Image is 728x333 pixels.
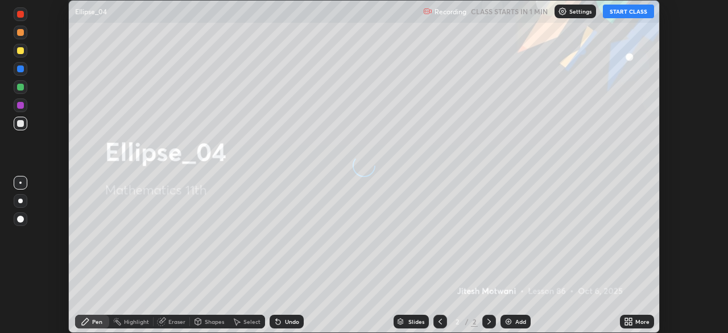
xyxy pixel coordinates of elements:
div: More [635,319,650,324]
div: Shapes [205,319,224,324]
img: class-settings-icons [558,7,567,16]
div: / [465,318,469,325]
div: Undo [285,319,299,324]
div: Pen [92,319,102,324]
h5: CLASS STARTS IN 1 MIN [471,6,548,17]
p: Settings [569,9,591,14]
p: Ellipse_04 [75,7,107,16]
div: Add [515,319,526,324]
button: START CLASS [603,5,654,18]
div: Select [243,319,260,324]
div: Highlight [124,319,149,324]
div: Eraser [168,319,185,324]
p: Recording [435,7,466,16]
div: 2 [471,316,478,327]
div: 2 [452,318,463,325]
img: recording.375f2c34.svg [423,7,432,16]
div: Slides [408,319,424,324]
img: add-slide-button [504,317,513,326]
